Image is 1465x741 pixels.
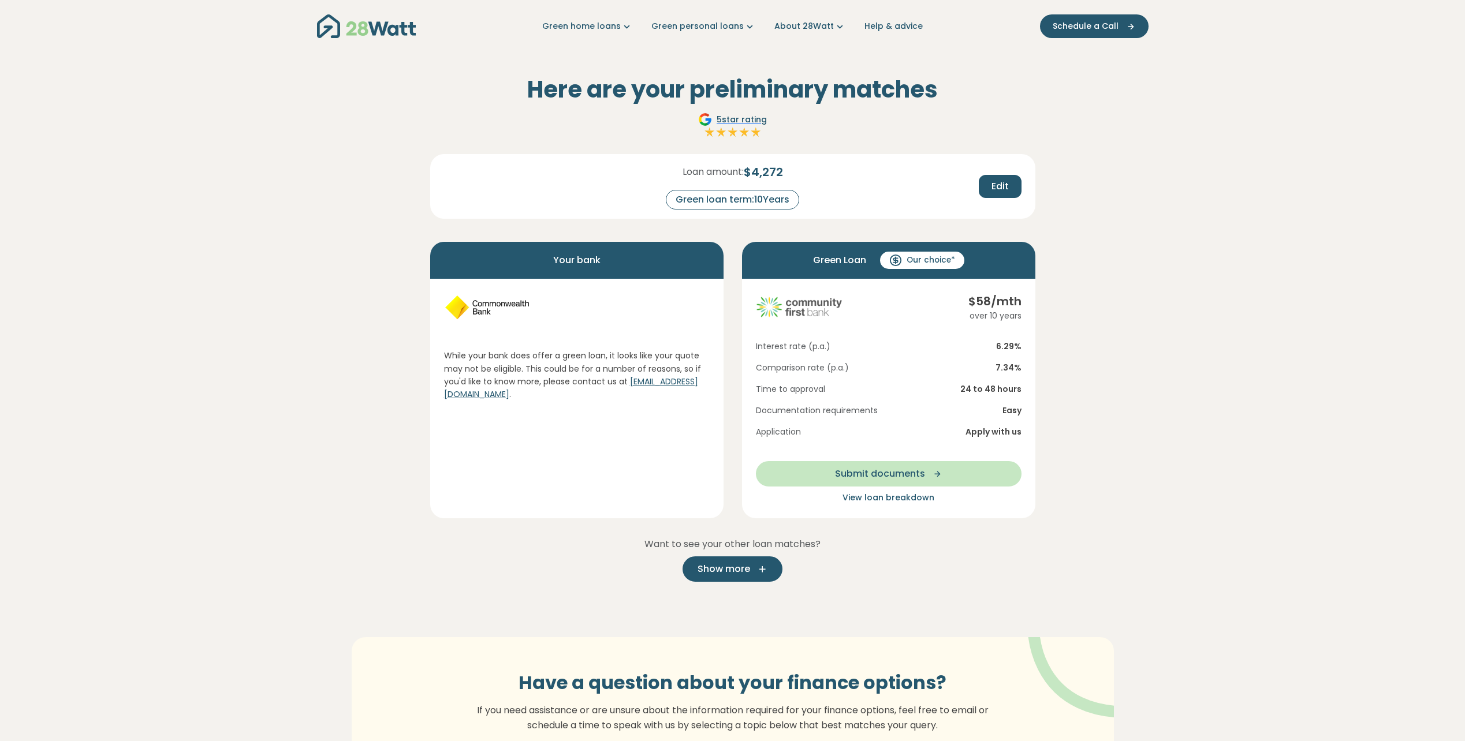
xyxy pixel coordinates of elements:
[444,293,531,321] img: cba logo
[979,175,1022,198] button: Edit
[470,703,996,732] p: If you need assistance or are unsure about the information required for your finance options, fee...
[727,126,739,138] img: Full star
[553,251,601,270] span: Your bank
[750,126,762,138] img: Full star
[960,383,1022,395] span: 24 to 48 hours
[698,562,750,576] span: Show more
[756,405,878,417] span: Documentation requirements
[996,362,1022,374] span: 7.34 %
[739,126,750,138] img: Full star
[696,113,769,140] a: Google5star ratingFull starFull starFull starFull starFull star
[813,251,866,270] span: Green Loan
[907,255,955,266] span: Our choice*
[1053,20,1119,32] span: Schedule a Call
[756,362,849,374] span: Comparison rate (p.a.)
[542,20,633,32] a: Green home loans
[968,293,1022,310] div: $ 58 /mth
[756,293,843,321] img: community-first logo
[835,467,925,481] span: Submit documents
[991,179,1009,193] span: Edit
[430,537,1035,552] p: Want to see your other loan matches?
[996,340,1022,353] span: 6.29 %
[1040,14,1149,38] button: Schedule a Call
[774,20,846,32] a: About 28Watt
[666,190,799,209] div: Green loan term: 10 Years
[651,20,756,32] a: Green personal loans
[317,14,416,38] img: 28Watt
[864,20,923,32] a: Help & advice
[998,605,1149,718] img: vector
[683,556,782,582] button: Show more
[683,165,744,179] span: Loan amount:
[430,76,1035,103] h2: Here are your preliminary matches
[968,310,1022,322] div: over 10 years
[704,126,715,138] img: Full star
[744,163,783,181] span: $ 4,272
[317,12,1149,41] nav: Main navigation
[717,114,767,126] span: 5 star rating
[1002,405,1022,417] span: Easy
[756,461,1022,486] button: Submit documents
[470,672,996,694] h3: Have a question about your finance options?
[756,340,830,353] span: Interest rate (p.a.)
[756,383,825,395] span: Time to approval
[444,376,698,400] a: [EMAIL_ADDRESS][DOMAIN_NAME]
[966,426,1022,438] span: Apply with us
[843,492,934,503] span: View loan breakdown
[715,126,727,138] img: Full star
[444,349,710,401] p: While your bank does offer a green loan, it looks like your quote may not be eligible. This could...
[756,426,801,438] span: Application
[698,113,712,126] img: Google
[756,491,1022,504] button: View loan breakdown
